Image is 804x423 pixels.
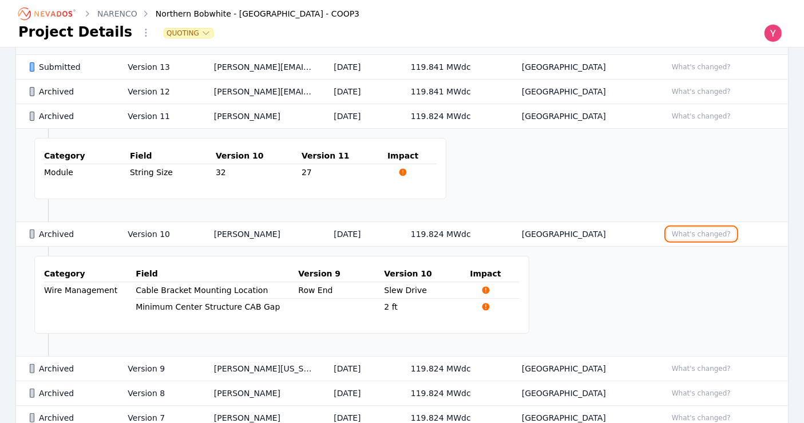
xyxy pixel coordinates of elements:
[470,266,519,282] th: Impact
[130,148,216,164] th: Field
[298,282,384,299] td: Row End
[44,282,136,315] td: Wire Management
[136,266,298,282] th: Field
[30,388,108,399] div: Archived
[44,148,130,164] th: Category
[114,80,200,104] td: Version 12
[667,61,736,73] button: What's changed?
[384,266,470,282] th: Version 10
[397,80,508,104] td: 119.841 MWdc
[16,80,788,104] tr: ArchivedVersion 12[PERSON_NAME][EMAIL_ADDRESS][PERSON_NAME][DOMAIN_NAME][DATE]119.841 MWdc[GEOGRA...
[140,8,359,19] div: Northern Bobwhite - [GEOGRAPHIC_DATA] - COOP3
[16,55,788,80] tr: SubmittedVersion 13[PERSON_NAME][EMAIL_ADDRESS][PERSON_NAME][DOMAIN_NAME][DATE]119.841 MWdc[GEOGR...
[320,357,397,381] td: [DATE]
[320,55,397,80] td: [DATE]
[30,110,108,122] div: Archived
[216,148,302,164] th: Version 10
[130,164,216,180] td: String Size
[764,24,782,42] img: Yoni Bennett
[114,381,200,406] td: Version 8
[114,222,200,247] td: Version 10
[302,164,387,181] td: 27
[470,286,501,295] span: Impacts Structural Calculations
[16,104,788,129] tr: ArchivedVersion 11[PERSON_NAME][DATE]119.824 MWdc[GEOGRAPHIC_DATA]What's changed?
[320,104,397,129] td: [DATE]
[97,8,137,19] a: NARENCO
[387,168,418,177] span: Impacts Structural Calculations
[397,222,508,247] td: 119.824 MWdc
[667,387,736,400] button: What's changed?
[136,299,298,315] td: Minimum Center Structure CAB Gap
[16,222,788,247] tr: ArchivedVersion 10[PERSON_NAME][DATE]119.824 MWdc[GEOGRAPHIC_DATA]What's changed?
[200,381,320,406] td: [PERSON_NAME]
[30,228,108,240] div: Archived
[44,266,136,282] th: Category
[200,80,320,104] td: [PERSON_NAME][EMAIL_ADDRESS][PERSON_NAME][DOMAIN_NAME]
[216,164,302,181] td: 32
[320,222,397,247] td: [DATE]
[200,104,320,129] td: [PERSON_NAME]
[397,381,508,406] td: 119.824 MWdc
[44,164,130,181] td: Module
[30,363,108,374] div: Archived
[384,282,470,299] td: Slew Drive
[667,110,736,122] button: What's changed?
[384,299,470,315] td: 2 ft
[320,381,397,406] td: [DATE]
[30,61,108,73] div: Submitted
[18,23,132,41] h1: Project Details
[114,104,200,129] td: Version 11
[114,357,200,381] td: Version 9
[397,357,508,381] td: 119.824 MWdc
[114,55,200,80] td: Version 13
[200,55,320,80] td: [PERSON_NAME][EMAIL_ADDRESS][PERSON_NAME][DOMAIN_NAME]
[320,80,397,104] td: [DATE]
[16,357,788,381] tr: ArchivedVersion 9[PERSON_NAME][US_STATE][DATE]119.824 MWdc[GEOGRAPHIC_DATA]What's changed?
[302,148,387,164] th: Version 11
[30,86,108,97] div: Archived
[200,222,320,247] td: [PERSON_NAME]
[667,85,736,98] button: What's changed?
[16,381,788,406] tr: ArchivedVersion 8[PERSON_NAME][DATE]119.824 MWdc[GEOGRAPHIC_DATA]What's changed?
[508,381,653,406] td: [GEOGRAPHIC_DATA]
[397,55,508,80] td: 119.841 MWdc
[667,228,736,240] button: What's changed?
[200,357,320,381] td: [PERSON_NAME][US_STATE]
[508,80,653,104] td: [GEOGRAPHIC_DATA]
[508,357,653,381] td: [GEOGRAPHIC_DATA]
[470,302,501,311] span: Impacts Structural Calculations
[508,104,653,129] td: [GEOGRAPHIC_DATA]
[18,5,359,23] nav: Breadcrumb
[136,282,298,298] td: Cable Bracket Mounting Location
[508,55,653,80] td: [GEOGRAPHIC_DATA]
[164,29,213,38] button: Quoting
[667,362,736,375] button: What's changed?
[508,222,653,247] td: [GEOGRAPHIC_DATA]
[387,148,437,164] th: Impact
[298,266,384,282] th: Version 9
[397,104,508,129] td: 119.824 MWdc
